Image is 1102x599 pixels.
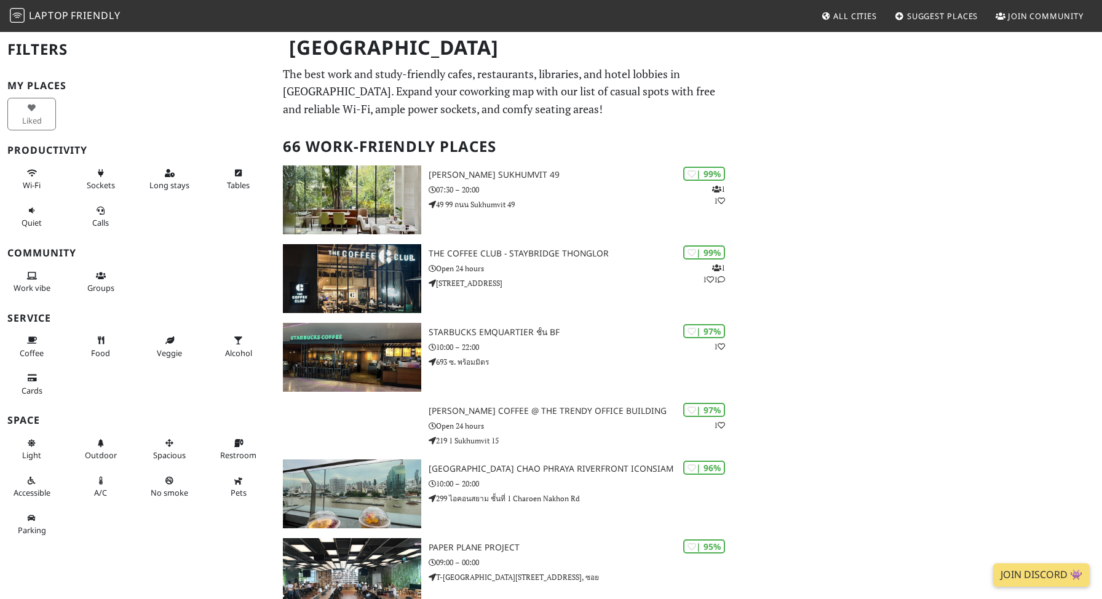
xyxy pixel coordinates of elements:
[145,433,194,466] button: Spacious
[22,450,41,461] span: Natural light
[429,277,735,289] p: [STREET_ADDRESS]
[214,470,263,503] button: Pets
[14,282,50,293] span: People working
[283,244,421,313] img: THE COFFEE CLUB - Staybridge Thonglor
[153,450,186,461] span: Spacious
[145,470,194,503] button: No smoke
[816,5,882,27] a: All Cities
[151,487,188,498] span: Smoke free
[7,31,268,68] h2: Filters
[714,341,725,352] p: 1
[76,163,125,196] button: Sockets
[227,180,250,191] span: Work-friendly tables
[7,266,56,298] button: Work vibe
[683,324,725,338] div: | 97%
[7,312,268,324] h3: Service
[283,128,727,165] h2: 66 Work-Friendly Places
[10,8,25,23] img: LaptopFriendly
[22,385,42,396] span: Credit cards
[429,248,735,259] h3: THE COFFEE CLUB - Staybridge Thonglor
[429,420,735,432] p: Open 24 hours
[7,145,268,156] h3: Productivity
[225,347,252,359] span: Alcohol
[149,180,189,191] span: Long stays
[76,266,125,298] button: Groups
[890,5,983,27] a: Suggest Places
[429,435,735,446] p: 219 1 Sukhumvit 15
[429,557,735,568] p: 09:00 – 00:00
[429,341,735,353] p: 10:00 – 22:00
[7,508,56,541] button: Parking
[683,539,725,553] div: | 95%
[907,10,978,22] span: Suggest Places
[283,65,727,118] p: The best work and study-friendly cafes, restaurants, libraries, and hotel lobbies in [GEOGRAPHIC_...
[76,470,125,503] button: A/C
[22,217,42,228] span: Quiet
[275,244,735,313] a: THE COFFEE CLUB - Staybridge Thonglor | 99% 111 THE COFFEE CLUB - Staybridge Thonglor Open 24 hou...
[87,180,115,191] span: Power sockets
[18,525,46,536] span: Parking
[7,433,56,466] button: Light
[7,415,268,426] h3: Space
[29,9,69,22] span: Laptop
[7,330,56,363] button: Coffee
[429,571,735,583] p: T-[GEOGRAPHIC_DATA][STREET_ADDRESS], ซอย
[7,200,56,233] button: Quiet
[14,487,50,498] span: Accessible
[10,6,121,27] a: LaptopFriendly LaptopFriendly
[703,262,725,285] p: 1 1 1
[7,470,56,503] button: Accessible
[991,5,1088,27] a: Join Community
[145,163,194,196] button: Long stays
[145,330,194,363] button: Veggie
[76,330,125,363] button: Food
[275,459,735,528] a: Starbucks Reserve Chao Phraya Riverfront ICONSIAM | 96% [GEOGRAPHIC_DATA] Chao Phraya Riverfront ...
[429,542,735,553] h3: Paper Plane Project
[993,563,1090,587] a: Join Discord 👾
[214,433,263,466] button: Restroom
[429,327,735,338] h3: Starbucks EmQuartier ชั้น BF
[275,323,735,392] a: Starbucks EmQuartier ชั้น BF | 97% 1 Starbucks EmQuartier ชั้น BF 10:00 – 22:00 693 ซ. พร้อมมิตร
[7,80,268,92] h3: My Places
[683,403,725,417] div: | 97%
[429,356,735,368] p: 693 ซ. พร้อมมิตร
[429,493,735,504] p: 299 ไอคอนสยาม ชั้นที่ 1 Charoen Nakhon Rd
[429,478,735,490] p: 10:00 – 20:00
[429,199,735,210] p: 49 99 ถนน Sukhumvit 49
[20,347,44,359] span: Coffee
[231,487,247,498] span: Pet friendly
[429,170,735,180] h3: [PERSON_NAME] Sukhumvit 49
[683,167,725,181] div: | 99%
[712,183,725,207] p: 1 1
[71,9,120,22] span: Friendly
[76,433,125,466] button: Outdoor
[429,263,735,274] p: Open 24 hours
[283,165,421,234] img: Kay’s Sukhumvit 49
[279,31,732,65] h1: [GEOGRAPHIC_DATA]
[683,245,725,260] div: | 99%
[714,419,725,431] p: 1
[92,217,109,228] span: Video/audio calls
[85,450,117,461] span: Outdoor area
[683,461,725,475] div: | 96%
[220,450,256,461] span: Restroom
[283,459,421,528] img: Starbucks Reserve Chao Phraya Riverfront ICONSIAM
[91,347,110,359] span: Food
[157,347,182,359] span: Veggie
[7,163,56,196] button: Wi-Fi
[76,200,125,233] button: Calls
[1008,10,1084,22] span: Join Community
[214,163,263,196] button: Tables
[7,247,268,259] h3: Community
[23,180,41,191] span: Stable Wi-Fi
[94,487,107,498] span: Air conditioned
[429,464,735,474] h3: [GEOGRAPHIC_DATA] Chao Phraya Riverfront ICONSIAM
[429,406,735,416] h3: [PERSON_NAME] Coffee @ The Trendy Office Building
[429,184,735,196] p: 07:30 – 20:00
[214,330,263,363] button: Alcohol
[275,402,735,450] a: | 97% 1 [PERSON_NAME] Coffee @ The Trendy Office Building Open 24 hours 219 1 Sukhumvit 15
[87,282,114,293] span: Group tables
[275,165,735,234] a: Kay’s Sukhumvit 49 | 99% 11 [PERSON_NAME] Sukhumvit 49 07:30 – 20:00 49 99 ถนน Sukhumvit 49
[283,323,421,392] img: Starbucks EmQuartier ชั้น BF
[7,368,56,400] button: Cards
